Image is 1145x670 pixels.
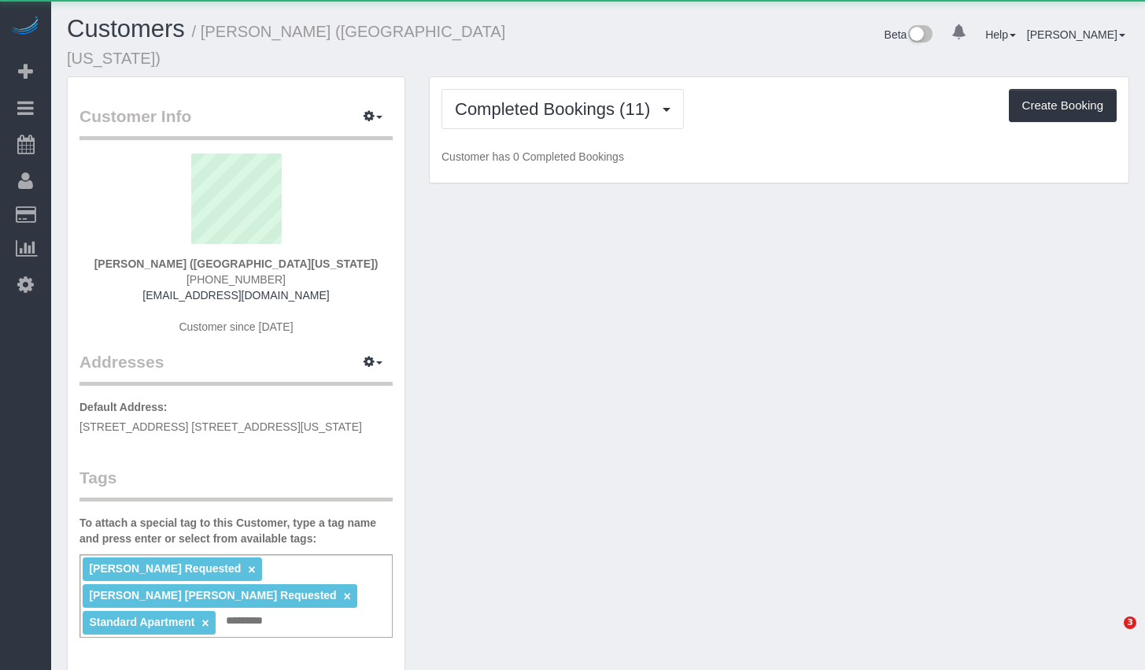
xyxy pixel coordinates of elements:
[248,563,255,576] a: ×
[907,25,933,46] img: New interface
[79,105,393,140] legend: Customer Info
[79,515,393,546] label: To attach a special tag to this Customer, type a tag name and press enter or select from availabl...
[885,28,933,41] a: Beta
[89,616,194,628] span: Standard Apartment
[455,99,658,119] span: Completed Bookings (11)
[89,562,241,575] span: [PERSON_NAME] Requested
[89,589,336,602] span: [PERSON_NAME] [PERSON_NAME] Requested
[179,320,293,333] span: Customer since [DATE]
[1091,616,1129,654] iframe: Intercom live chat
[344,590,351,603] a: ×
[79,466,393,502] legend: Tags
[142,289,329,302] a: [EMAIL_ADDRESS][DOMAIN_NAME]
[441,149,1117,165] p: Customer has 0 Completed Bookings
[1124,616,1136,629] span: 3
[94,257,379,270] strong: [PERSON_NAME] ([GEOGRAPHIC_DATA][US_STATE])
[79,420,362,433] span: [STREET_ADDRESS] [STREET_ADDRESS][US_STATE]
[67,15,185,43] a: Customers
[9,16,41,38] img: Automaid Logo
[79,399,168,415] label: Default Address:
[67,23,505,67] small: / [PERSON_NAME] ([GEOGRAPHIC_DATA][US_STATE])
[1027,28,1125,41] a: [PERSON_NAME]
[201,616,209,630] a: ×
[1009,89,1117,122] button: Create Booking
[441,89,684,129] button: Completed Bookings (11)
[187,273,286,286] span: [PHONE_NUMBER]
[985,28,1016,41] a: Help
